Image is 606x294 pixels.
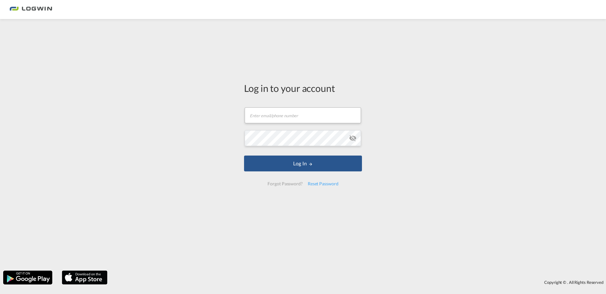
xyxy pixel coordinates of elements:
[3,270,53,285] img: google.png
[244,81,362,95] div: Log in to your account
[305,178,341,189] div: Reset Password
[111,277,606,288] div: Copyright © . All Rights Reserved
[10,3,52,17] img: bc73a0e0d8c111efacd525e4c8ad7d32.png
[265,178,305,189] div: Forgot Password?
[61,270,108,285] img: apple.png
[349,134,357,142] md-icon: icon-eye-off
[245,107,361,123] input: Enter email/phone number
[244,156,362,171] button: LOGIN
